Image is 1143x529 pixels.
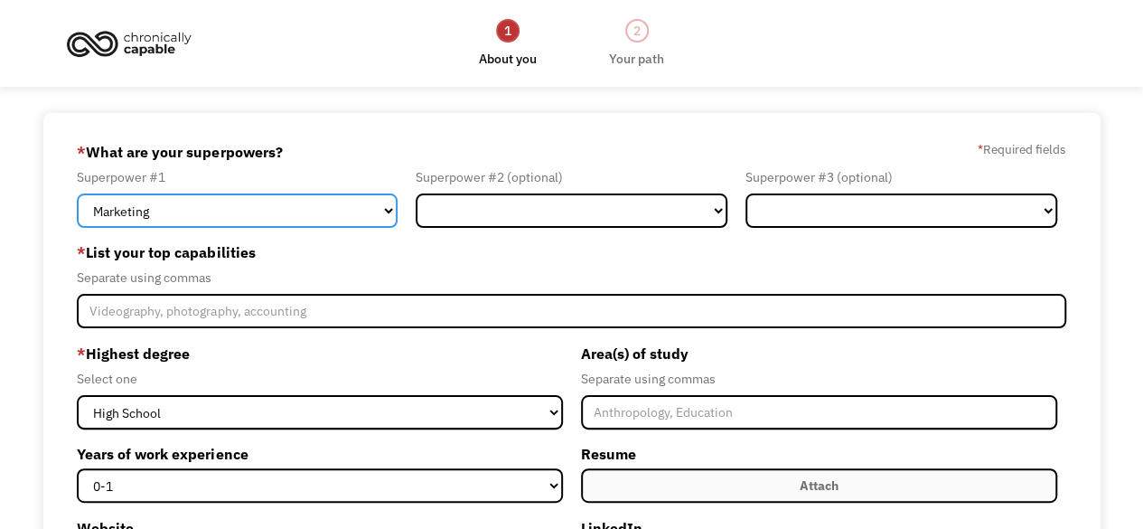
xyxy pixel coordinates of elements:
label: Attach [581,468,1057,503]
label: Highest degree [77,339,562,368]
div: About you [479,48,537,70]
img: Chronically Capable logo [61,24,197,63]
div: Your path [609,48,664,70]
div: Superpower #3 (optional) [745,166,1057,188]
div: Superpower #1 [77,166,398,188]
div: 1 [496,19,520,43]
div: Attach [800,475,839,496]
label: Resume [581,439,1057,468]
label: Area(s) of study [581,339,1057,368]
input: Anthropology, Education [581,395,1057,430]
label: Years of work experience [77,439,562,468]
label: Required fields [978,138,1066,160]
a: 1About you [479,17,537,70]
a: 2Your path [609,17,664,70]
div: 2 [625,19,649,43]
div: Separate using commas [581,368,1057,390]
label: What are your superpowers? [77,137,282,166]
div: Separate using commas [77,267,1065,288]
div: Select one [77,368,562,390]
label: List your top capabilities [77,238,1065,267]
div: Superpower #2 (optional) [416,166,727,188]
input: Videography, photography, accounting [77,294,1065,328]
